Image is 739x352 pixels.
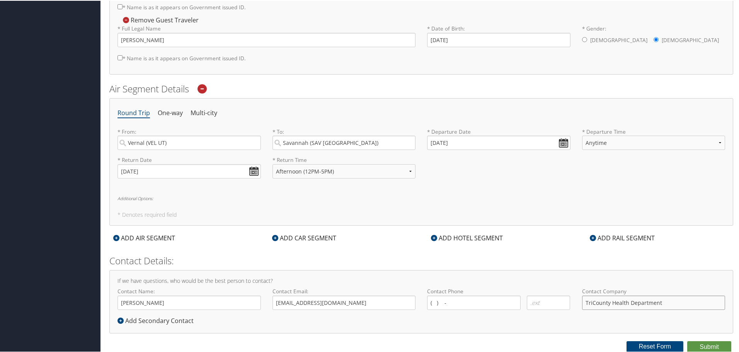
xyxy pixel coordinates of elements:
[582,295,725,309] input: Contact Company
[117,135,261,149] input: City or Airport Code
[117,287,261,309] label: Contact Name:
[582,135,725,149] select: * Departure Time
[109,233,179,242] div: ADD AIR SEGMENT
[109,82,733,95] h2: Air Segment Details
[527,295,570,309] input: .ext
[427,287,570,294] label: Contact Phone
[582,24,725,47] label: * Gender:
[582,287,725,309] label: Contact Company
[427,32,570,46] input: * Date of Birth:
[662,32,719,47] label: [DEMOGRAPHIC_DATA]
[586,233,659,242] div: ADD RAIL SEGMENT
[272,287,416,309] label: Contact Email:
[117,295,261,309] input: Contact Name:
[117,127,261,149] label: * From:
[117,3,123,9] input: * Name is as it appears on Government issued ID.
[268,233,340,242] div: ADD CAR SEGMENT
[117,315,198,325] div: Add Secondary Contact
[117,163,261,178] input: MM/DD/YYYY
[582,36,587,41] input: * Gender:[DEMOGRAPHIC_DATA][DEMOGRAPHIC_DATA]
[427,233,507,242] div: ADD HOTEL SEGMENT
[272,155,416,163] label: * Return Time
[627,340,684,351] button: Reset Form
[427,127,570,135] label: * Departure Date
[272,295,416,309] input: Contact Email:
[272,135,416,149] input: City or Airport Code
[272,127,416,149] label: * To:
[117,32,415,46] input: * Full Legal Name
[117,155,261,163] label: * Return Date
[109,253,733,267] h2: Contact Details:
[117,54,123,60] input: * Name is as it appears on Government issued ID.
[117,277,725,283] h4: If we have questions, who would be the best person to contact?
[590,32,647,47] label: [DEMOGRAPHIC_DATA]
[117,50,246,65] label: * Name is as it appears on Government issued ID.
[117,105,150,119] li: Round Trip
[191,105,217,119] li: Multi-city
[427,135,570,149] input: MM/DD/YYYY
[687,340,731,352] button: Submit
[582,127,725,155] label: * Departure Time
[158,105,183,119] li: One-way
[654,36,659,41] input: * Gender:[DEMOGRAPHIC_DATA][DEMOGRAPHIC_DATA]
[117,211,725,217] h5: * Denotes required field
[117,24,415,46] label: * Full Legal Name
[427,24,570,46] label: * Date of Birth:
[117,196,725,200] h6: Additional Options:
[117,15,203,24] div: Remove Guest Traveler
